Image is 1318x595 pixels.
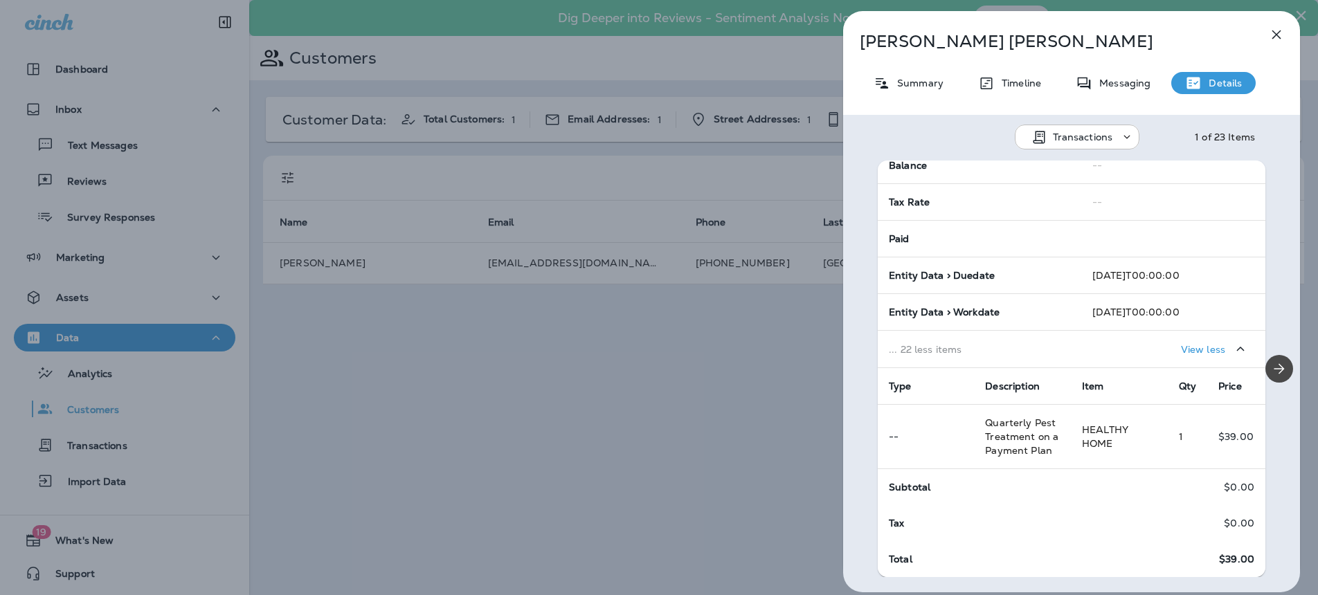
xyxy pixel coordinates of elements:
[889,517,904,529] span: Tax
[1218,431,1254,442] p: $39.00
[889,269,995,282] span: Entity Data > Duedate
[1224,518,1254,529] p: $0.00
[889,159,927,172] span: Balance
[1082,423,1128,450] span: HEALTHY HOME
[1175,336,1254,362] button: View less
[1053,131,1113,143] p: Transactions
[1081,257,1265,294] td: [DATE]T00:00:00
[1082,380,1104,392] span: Item
[889,431,963,442] p: --
[1181,344,1225,355] p: View less
[860,32,1238,51] p: [PERSON_NAME] [PERSON_NAME]
[1195,131,1255,143] div: 1 of 23 Items
[995,77,1041,89] p: Timeline
[1265,355,1293,383] button: Next
[889,553,912,565] span: Total
[985,416,1058,457] span: Quarterly Pest Treatment on a Payment Plan
[889,481,930,493] span: Subtotal
[1092,77,1150,89] p: Messaging
[889,306,1000,318] span: Entity Data > Workdate
[1092,196,1254,208] p: --
[1218,380,1242,392] span: Price
[889,380,912,392] span: Type
[1219,553,1254,565] span: $39.00
[1179,380,1196,392] span: Qty
[1224,482,1254,493] p: $0.00
[890,77,944,89] p: Summary
[985,380,1040,392] span: Description
[889,344,1070,355] p: ... 22 less items
[1081,294,1265,331] td: [DATE]T00:00:00
[889,196,930,208] span: Tax Rate
[1092,160,1254,171] p: --
[889,232,910,245] span: Paid
[1179,430,1183,443] span: 1
[1202,77,1242,89] p: Details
